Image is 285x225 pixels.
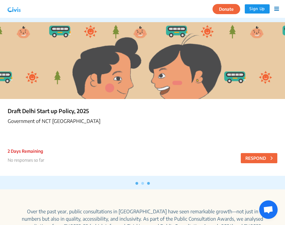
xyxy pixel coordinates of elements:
[259,200,278,219] a: Open chat
[8,107,277,115] p: Draft Delhi Start up Policy, 2025
[8,117,277,125] p: Government of NCT [GEOGRAPHIC_DATA]
[8,157,44,163] span: No responses so far
[213,5,245,11] a: Donate
[8,148,44,154] p: 2 Days Remaining
[241,153,277,163] button: RESPOND
[245,4,270,14] button: Sign Up
[213,4,240,14] button: Donate
[6,4,22,14] img: navlogo.png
